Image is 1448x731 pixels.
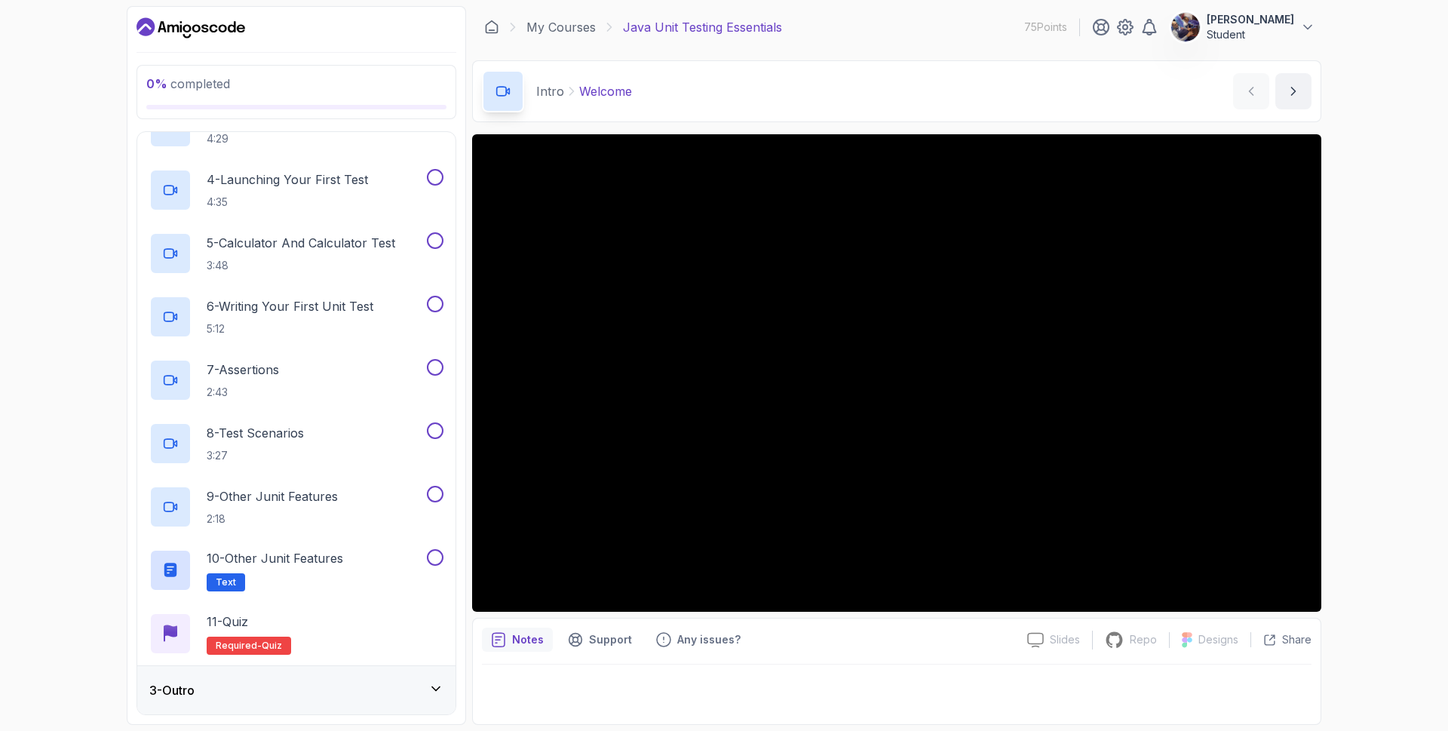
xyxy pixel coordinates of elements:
[526,18,596,36] a: My Courses
[207,321,373,336] p: 5:12
[207,234,395,252] p: 5 - Calculator And Calculator Test
[149,486,443,528] button: 9-Other Junit Features2:18
[207,511,338,527] p: 2:18
[1275,73,1311,109] button: next content
[262,640,282,652] span: quiz
[1233,73,1269,109] button: previous content
[1170,12,1315,42] button: user profile image[PERSON_NAME]Student
[149,549,443,591] button: 10-Other Junit FeaturesText
[1207,12,1294,27] p: [PERSON_NAME]
[512,632,544,647] p: Notes
[149,232,443,275] button: 5-Calculator And Calculator Test3:48
[207,297,373,315] p: 6 - Writing Your First Unit Test
[589,632,632,647] p: Support
[207,424,304,442] p: 8 - Test Scenarios
[1024,20,1067,35] p: 75 Points
[1198,632,1238,647] p: Designs
[472,134,1321,612] iframe: 1 - Hi
[1171,13,1200,41] img: user profile image
[137,666,456,714] button: 3-Outro
[216,640,262,652] span: Required-
[149,169,443,211] button: 4-Launching Your First Test4:35
[207,613,248,631] p: 11 - Quiz
[149,296,443,338] button: 6-Writing Your First Unit Test5:12
[559,628,641,652] button: Support button
[1250,632,1311,647] button: Share
[149,681,195,699] h3: 3 - Outro
[207,131,302,146] p: 4:29
[146,76,230,91] span: completed
[482,628,553,652] button: notes button
[149,613,443,655] button: 11-QuizRequired-quiz
[1207,27,1294,42] p: Student
[1282,632,1311,647] p: Share
[207,448,304,463] p: 3:27
[207,385,279,400] p: 2:43
[207,549,343,567] p: 10 - Other Junit Features
[207,361,279,379] p: 7 - Assertions
[137,16,245,40] a: Dashboard
[146,76,167,91] span: 0 %
[647,628,750,652] button: Feedback button
[484,20,499,35] a: Dashboard
[536,82,564,100] p: Intro
[149,422,443,465] button: 8-Test Scenarios3:27
[216,576,236,588] span: Text
[207,487,338,505] p: 9 - Other Junit Features
[1130,632,1157,647] p: Repo
[1050,632,1080,647] p: Slides
[677,632,741,647] p: Any issues?
[207,195,368,210] p: 4:35
[207,258,395,273] p: 3:48
[623,18,782,36] p: Java Unit Testing Essentials
[207,170,368,189] p: 4 - Launching Your First Test
[149,359,443,401] button: 7-Assertions2:43
[579,82,632,100] p: Welcome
